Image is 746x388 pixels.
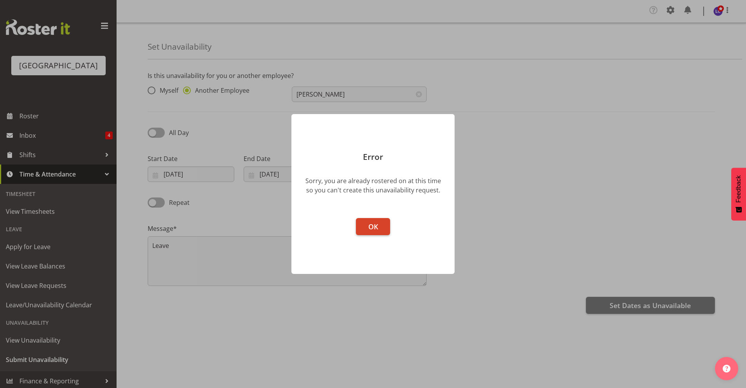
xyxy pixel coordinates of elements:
span: OK [368,222,378,231]
img: help-xxl-2.png [723,365,730,372]
button: OK [356,218,390,235]
p: Error [299,153,447,161]
span: Feedback [735,175,742,203]
button: Feedback - Show survey [731,168,746,220]
div: Sorry, you are already rostered on at this time so you can't create this unavailability request. [303,176,443,195]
